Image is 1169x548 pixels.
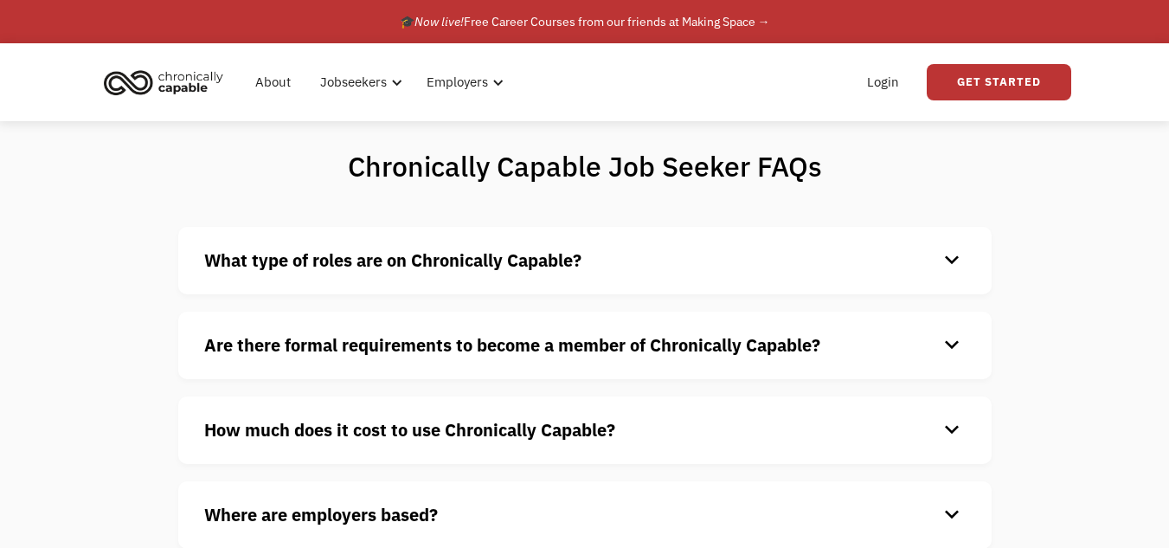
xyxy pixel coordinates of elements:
[938,248,966,274] div: keyboard_arrow_down
[245,55,301,110] a: About
[938,332,966,358] div: keyboard_arrow_down
[320,72,387,93] div: Jobseekers
[279,149,890,184] h1: Chronically Capable Job Seeker FAQs
[310,55,408,110] div: Jobseekers
[204,248,581,272] strong: What type of roles are on Chronically Capable?
[427,72,488,93] div: Employers
[99,63,228,101] img: Chronically Capable logo
[204,503,438,526] strong: Where are employers based?
[400,11,770,32] div: 🎓 Free Career Courses from our friends at Making Space →
[99,63,236,101] a: home
[204,333,820,357] strong: Are there formal requirements to become a member of Chronically Capable?
[204,418,615,442] strong: How much does it cost to use Chronically Capable?
[857,55,909,110] a: Login
[414,14,464,29] em: Now live!
[927,64,1071,100] a: Get Started
[938,417,966,443] div: keyboard_arrow_down
[416,55,509,110] div: Employers
[938,502,966,528] div: keyboard_arrow_down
